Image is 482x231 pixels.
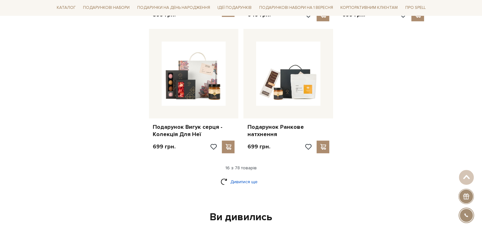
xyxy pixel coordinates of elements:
[247,143,270,150] p: 699 грн.
[403,3,428,13] a: Про Spell
[338,3,400,13] a: Корпоративним клієнтам
[54,3,78,13] a: Каталог
[80,3,132,13] a: Подарункові набори
[215,3,254,13] a: Ідеї подарунків
[153,143,176,150] p: 699 грн.
[135,3,213,13] a: Подарунки на День народження
[221,176,262,187] a: Дивитися ще
[257,3,336,13] a: Подарункові набори на 1 Вересня
[58,211,424,224] div: Ви дивились
[153,123,235,138] a: Подарунок Вигук серця - Колекція Для Неї
[52,165,431,171] div: 16 з 78 товарів
[247,123,329,138] a: Подарунок Ранкове натхнення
